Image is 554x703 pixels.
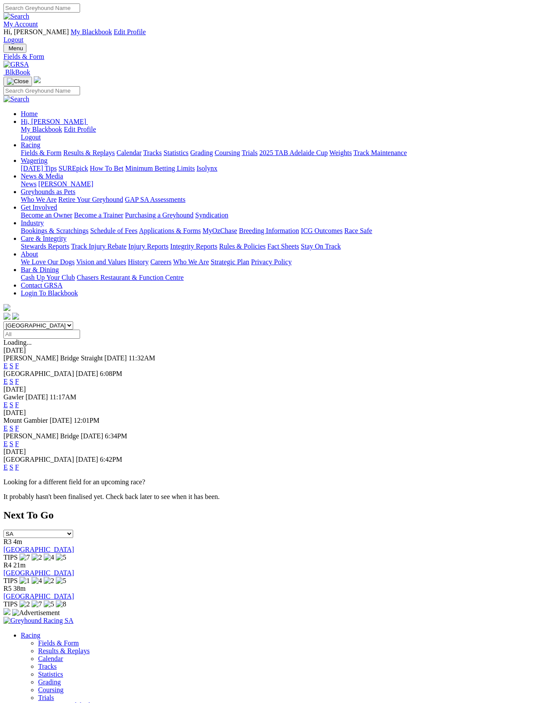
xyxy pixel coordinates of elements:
[301,243,341,250] a: Stay On Track
[3,608,10,615] img: 15187_Greyhounds_GreysPlayCentral_Resize_SA_WebsiteBanner_300x115_2025.jpg
[3,77,32,86] button: Toggle navigation
[34,76,41,83] img: logo-grsa-white.png
[90,165,124,172] a: How To Bet
[21,180,551,188] div: News & Media
[3,593,74,600] a: [GEOGRAPHIC_DATA]
[3,86,80,95] input: Search
[58,165,88,172] a: SUREpick
[44,600,54,608] img: 5
[15,463,19,471] a: F
[21,165,57,172] a: [DATE] Tips
[329,149,352,156] a: Weights
[215,149,240,156] a: Coursing
[143,149,162,156] a: Tracks
[3,546,74,553] a: [GEOGRAPHIC_DATA]
[104,354,127,362] span: [DATE]
[259,149,328,156] a: 2025 TAB Adelaide Cup
[21,149,551,157] div: Racing
[21,211,551,219] div: Get Involved
[3,538,12,545] span: R3
[21,133,41,141] a: Logout
[21,266,59,273] a: Bar & Dining
[3,53,551,61] div: Fields & Form
[71,28,112,36] a: My Blackbook
[125,211,193,219] a: Purchasing a Greyhound
[21,204,57,211] a: Get Involved
[50,393,77,401] span: 11:17AM
[3,28,551,44] div: My Account
[3,313,10,320] img: facebook.svg
[26,393,48,401] span: [DATE]
[13,585,26,592] span: 38m
[196,165,217,172] a: Isolynx
[3,28,69,36] span: Hi, [PERSON_NAME]
[19,577,30,585] img: 1
[44,577,54,585] img: 2
[21,258,74,266] a: We Love Our Dogs
[125,196,186,203] a: GAP SA Assessments
[9,45,23,52] span: Menu
[21,250,38,258] a: About
[74,211,123,219] a: Become a Trainer
[81,432,103,440] span: [DATE]
[71,243,126,250] a: Track Injury Rebate
[3,585,12,592] span: R5
[21,274,551,282] div: Bar & Dining
[10,440,13,447] a: S
[15,440,19,447] a: F
[10,424,13,432] a: S
[173,258,209,266] a: Who We Are
[12,609,60,617] img: Advertisement
[15,401,19,408] a: F
[63,149,115,156] a: Results & Replays
[21,632,40,639] a: Racing
[21,172,63,180] a: News & Media
[32,600,42,608] img: 7
[38,671,63,678] a: Statistics
[239,227,299,234] a: Breeding Information
[170,243,217,250] a: Integrity Reports
[100,456,122,463] span: 6:42PM
[58,196,123,203] a: Retire Your Greyhound
[3,3,80,13] input: Search
[15,362,19,369] a: F
[21,227,88,234] a: Bookings & Scratchings
[105,432,127,440] span: 6:34PM
[3,68,30,76] a: BlkBook
[21,110,38,117] a: Home
[3,393,24,401] span: Gawler
[21,196,551,204] div: Greyhounds as Pets
[21,126,551,141] div: Hi, [PERSON_NAME]
[38,678,61,686] a: Grading
[74,417,100,424] span: 12:01PM
[56,600,66,608] img: 8
[38,663,57,670] a: Tracks
[21,196,57,203] a: Who We Are
[242,149,258,156] a: Trials
[3,424,8,432] a: E
[195,211,228,219] a: Syndication
[3,569,74,577] a: [GEOGRAPHIC_DATA]
[3,347,551,354] div: [DATE]
[21,219,44,227] a: Industry
[50,417,72,424] span: [DATE]
[76,456,98,463] span: [DATE]
[129,354,155,362] span: 11:32AM
[21,188,75,195] a: Greyhounds as Pets
[10,362,13,369] a: S
[12,313,19,320] img: twitter.svg
[21,118,88,125] a: Hi, [PERSON_NAME]
[21,274,75,281] a: Cash Up Your Club
[3,401,8,408] a: E
[211,258,249,266] a: Strategic Plan
[21,180,36,188] a: News
[3,36,23,43] a: Logout
[15,424,19,432] a: F
[21,126,62,133] a: My Blackbook
[3,304,10,311] img: logo-grsa-white.png
[32,554,42,561] img: 2
[354,149,407,156] a: Track Maintenance
[3,330,80,339] input: Select date
[10,378,13,385] a: S
[21,165,551,172] div: Wagering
